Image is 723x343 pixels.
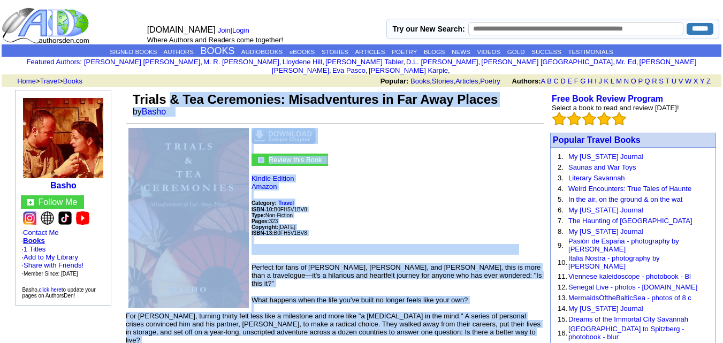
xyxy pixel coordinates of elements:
[324,59,325,65] font: i
[23,228,58,237] a: Contact Me
[568,315,688,323] a: Dreams of the Immortal City Savannah
[604,77,609,85] a: K
[278,199,294,207] a: Travel
[558,283,567,291] font: 12.
[558,195,564,203] font: 5.
[480,59,481,65] font: i
[531,49,561,55] a: SUCCESS
[218,26,253,34] font: |
[252,207,307,212] font: B0FH5V1BV8
[450,68,451,74] font: i
[41,211,54,225] img: website.png
[568,325,684,341] a: [GEOGRAPHIC_DATA] to Spitzberg - photobook - blur
[424,49,445,55] a: BLOGS
[580,77,585,85] a: G
[568,185,691,193] a: Weird Encounters: True Tales of Haunte
[560,77,565,85] a: D
[567,112,581,126] img: bigemptystars.png
[558,304,567,312] font: 14.
[218,26,231,34] a: Join
[27,58,80,66] a: Featured Authors
[290,49,315,55] a: eBOOKS
[258,157,264,163] img: gc.jpg
[252,207,274,212] b: ISBN-10:
[278,200,294,206] b: Travel
[252,128,316,144] img: dnsample.png
[278,224,295,230] font: [DATE]
[552,94,663,103] a: Free Book Review Program
[558,163,564,171] font: 2.
[63,77,82,85] a: Books
[574,77,579,85] a: F
[355,49,385,55] a: ARTICLES
[283,58,322,66] a: Lloydene Hill
[598,77,602,85] a: J
[164,49,194,55] a: AUTHORS
[232,26,249,34] a: Login
[679,77,683,85] a: V
[568,174,625,182] a: Literary Savannah
[269,155,322,164] a: Review this Book
[142,107,166,116] a: Basho
[541,77,545,85] a: A
[558,153,564,161] font: 1.
[241,49,283,55] a: AUDIOBOOKS
[558,294,567,302] font: 13.
[455,77,478,85] a: Articles
[568,304,643,312] a: My [US_STATE] Journal
[58,211,72,225] img: tiktok.png
[616,58,636,66] a: Mr. Ed
[76,211,89,225] img: youtube.png
[568,49,613,55] a: TESTIMONIALS
[147,36,283,44] font: Where Authors and Readers come together!
[568,195,682,203] a: In the air, on the ground & on the wat
[40,77,59,85] a: Travel
[128,128,249,308] img: See larger image
[405,59,406,65] font: i
[406,58,478,66] a: D.L. [PERSON_NAME]
[558,206,564,214] font: 6.
[24,253,78,261] a: Add to My Library
[252,263,542,287] font: Perfect for fans of [PERSON_NAME], [PERSON_NAME], and [PERSON_NAME], this is more than a travelog...
[644,77,650,85] a: Q
[252,182,277,190] a: Amazon
[252,200,277,206] b: Category:
[568,237,679,253] a: Pasión de España - photography by [PERSON_NAME]
[568,153,643,161] a: My [US_STATE] Journal
[252,218,278,224] font: 323
[21,245,83,277] font: ·
[558,329,567,337] font: 16.
[392,25,465,33] label: Try our New Search:
[512,77,541,85] b: Authors:
[558,315,567,323] font: 15.
[252,218,269,224] b: Pages:
[558,227,564,235] font: 8.
[568,227,643,235] a: My [US_STATE] Journal
[553,77,558,85] a: C
[481,58,613,66] a: [PERSON_NAME] [GEOGRAPHIC_DATA]
[480,77,500,85] a: Poetry
[272,58,696,74] a: [PERSON_NAME] [PERSON_NAME]
[369,66,448,74] a: [PERSON_NAME] Karpie
[133,92,498,106] font: Trials & Tea Ceremonies: Misadventures in Far Away Places
[368,68,369,74] font: i
[568,283,697,291] a: Senegal Live - photos - [DOMAIN_NAME]
[27,199,34,205] img: gc.jpg
[332,66,366,74] a: Eva Pasco
[659,77,664,85] a: S
[269,156,322,164] font: Review this Book
[582,112,596,126] img: bigemptystars.png
[331,68,332,74] font: i
[23,211,36,225] img: ig.png
[558,258,567,266] font: 10.
[615,59,616,65] font: i
[38,197,77,207] a: Follow Me
[252,244,519,255] iframe: fb:like Facebook Social Plugin
[2,7,92,44] img: logo_ad.gif
[50,181,77,190] a: Basho
[507,49,525,55] a: GOLD
[568,272,691,280] a: Viennese kaleidoscope - photobook - Bl
[558,241,564,249] font: 9.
